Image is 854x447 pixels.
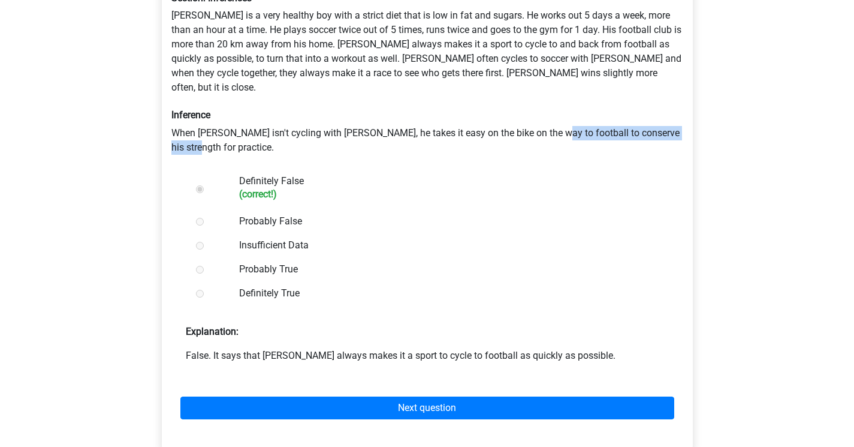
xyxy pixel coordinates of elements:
[239,262,654,277] label: Probably True
[239,238,654,253] label: Insufficient Data
[239,188,654,200] h6: (correct!)
[239,174,654,200] label: Definitely False
[171,109,683,121] h6: Inference
[186,349,669,363] p: False. It says that [PERSON_NAME] always makes it a sport to cycle to football as quickly as poss...
[239,214,654,229] label: Probably False
[239,286,654,301] label: Definitely True
[186,326,239,337] strong: Explanation:
[180,397,674,419] a: Next question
